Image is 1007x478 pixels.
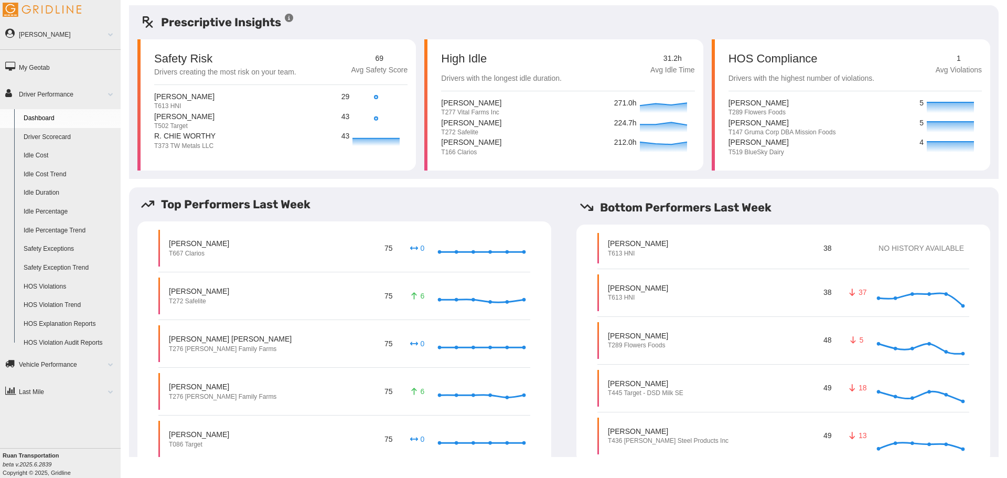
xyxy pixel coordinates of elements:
[729,73,875,84] p: Drivers with the highest number of violations.
[409,291,425,301] p: 6
[19,165,121,184] a: Idle Cost Trend
[608,249,668,258] p: T613 HNI
[19,315,121,334] a: HOS Explanation Reports
[169,440,229,449] p: T086 Target
[169,249,229,258] p: T667 Clarios
[821,381,833,395] p: 49
[154,53,212,65] p: Safety Risk
[614,118,637,129] p: 224.7h
[409,338,425,349] p: 0
[650,53,695,65] p: 31.2h
[382,241,394,255] p: 75
[821,241,833,255] p: 38
[19,259,121,278] a: Safety Exception Trend
[441,98,501,108] p: [PERSON_NAME]
[936,53,982,65] p: 1
[441,73,562,84] p: Drivers with the longest idle duration.
[382,289,394,303] p: 75
[608,283,668,293] p: [PERSON_NAME]
[614,137,637,148] p: 212.0h
[857,243,964,253] p: NO HISTORY AVAILABLE
[141,196,560,213] h5: Top Performers Last Week
[3,461,51,468] i: beta v.2025.6.2839
[441,53,562,65] p: High Idle
[729,137,789,147] p: [PERSON_NAME]
[409,243,425,253] p: 0
[19,221,121,240] a: Idle Percentage Trend
[729,98,789,108] p: [PERSON_NAME]
[169,297,229,306] p: T272 Safelite
[3,452,59,459] b: Ruan Transportation
[729,128,836,137] p: T147 Gruma Corp DBA Mission Foods
[154,142,216,151] p: T373 TW Metals LLC
[154,91,215,102] p: [PERSON_NAME]
[919,137,924,148] p: 4
[729,148,789,157] p: T519 BlueSky Dairy
[341,91,350,103] p: 29
[351,65,408,76] p: Avg Safety Score
[441,108,501,117] p: T277 Vital Farms Inc
[821,429,833,443] p: 49
[608,378,683,389] p: [PERSON_NAME]
[441,148,501,157] p: T166 Clarios
[821,333,833,347] p: 48
[848,335,864,345] p: 5
[169,345,292,354] p: T276 [PERSON_NAME] Family Farms
[441,137,501,147] p: [PERSON_NAME]
[19,109,121,128] a: Dashboard
[3,3,81,17] img: Gridline
[580,199,999,216] h5: Bottom Performers Last Week
[608,389,683,398] p: T445 Target - DSD Milk SE
[729,108,789,117] p: T289 Flowers Foods
[154,67,296,78] p: Drivers creating the most risk on your team.
[341,111,350,123] p: 43
[441,128,501,137] p: T272 Safelite
[614,98,637,109] p: 271.0h
[382,432,394,446] p: 75
[169,429,229,440] p: [PERSON_NAME]
[3,451,121,477] div: Copyright © 2025, Gridline
[141,14,294,31] h5: Prescriptive Insights
[608,331,668,341] p: [PERSON_NAME]
[821,285,833,300] p: 38
[19,184,121,203] a: Idle Duration
[608,426,729,437] p: [PERSON_NAME]
[19,334,121,353] a: HOS Violation Audit Reports
[848,287,864,298] p: 37
[19,278,121,296] a: HOS Violations
[19,296,121,315] a: HOS Violation Trend
[19,203,121,221] a: Idle Percentage
[351,53,408,65] p: 69
[608,238,668,249] p: [PERSON_NAME]
[409,434,425,444] p: 0
[154,111,215,122] p: [PERSON_NAME]
[729,53,875,65] p: HOS Compliance
[169,392,276,401] p: T276 [PERSON_NAME] Family Farms
[382,384,394,398] p: 75
[919,118,924,129] p: 5
[19,146,121,165] a: Idle Cost
[729,118,836,128] p: [PERSON_NAME]
[341,131,350,142] p: 43
[848,430,864,441] p: 13
[441,118,501,128] p: [PERSON_NAME]
[919,98,924,109] p: 5
[154,122,215,131] p: T502 Target
[154,131,216,141] p: R. Chie Worthy
[19,240,121,259] a: Safety Exceptions
[608,293,668,302] p: T613 HNI
[169,238,229,249] p: [PERSON_NAME]
[608,437,729,445] p: T436 [PERSON_NAME] Steel Products Inc
[650,65,695,76] p: Avg Idle Time
[154,102,215,111] p: T613 HNI
[169,381,276,392] p: [PERSON_NAME]
[169,286,229,296] p: [PERSON_NAME]
[409,386,425,397] p: 6
[19,128,121,147] a: Driver Scorecard
[848,383,864,393] p: 18
[936,65,982,76] p: Avg Violations
[382,336,394,350] p: 75
[169,334,292,344] p: [PERSON_NAME] [PERSON_NAME]
[608,341,668,350] p: T289 Flowers Foods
